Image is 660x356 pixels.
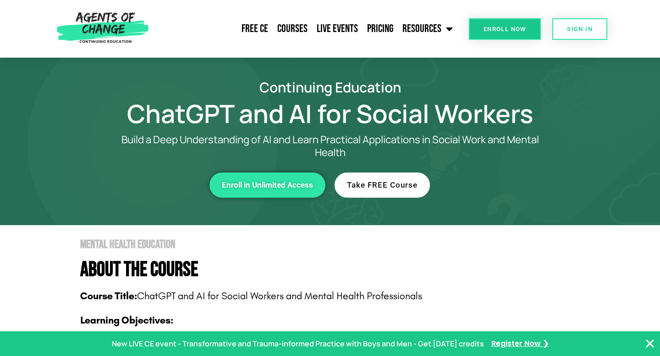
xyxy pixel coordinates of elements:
[347,181,418,189] span: Take FREE Course
[312,17,363,40] a: Live Events
[80,239,591,250] h2: Mental Health Education
[112,337,484,351] p: New LIVE CE event - Transformative and Trauma-informed Practice with Boys and Men - Get [DATE] cr...
[363,17,398,40] a: Pricing
[105,133,555,159] p: Build a Deep Understanding of AI and Learn Practical Applications in Social Work and Mental Health
[69,103,591,124] h1: ChatGPT and AI for Social Workers
[273,17,312,40] a: Courses
[491,337,549,351] a: Register Now ❯
[69,81,591,94] h2: Continuing Education
[153,17,458,40] nav: Menu
[469,18,541,40] a: Enroll Now
[644,338,655,349] button: Close Banner
[80,259,591,280] h4: About The Course
[552,18,607,40] a: SIGN IN
[80,289,591,303] p: ChatGPT and AI for Social Workers and Mental Health Professionals
[398,17,457,40] a: Resources
[484,26,526,32] span: Enroll Now
[335,173,430,198] a: Take FREE Course
[80,290,137,302] b: Course Title:
[222,181,313,189] span: Enroll in Unlimited Access
[237,17,273,40] a: Free CE
[209,173,325,198] a: Enroll in Unlimited Access
[567,26,593,32] span: SIGN IN
[80,314,173,326] b: Learning Objectives:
